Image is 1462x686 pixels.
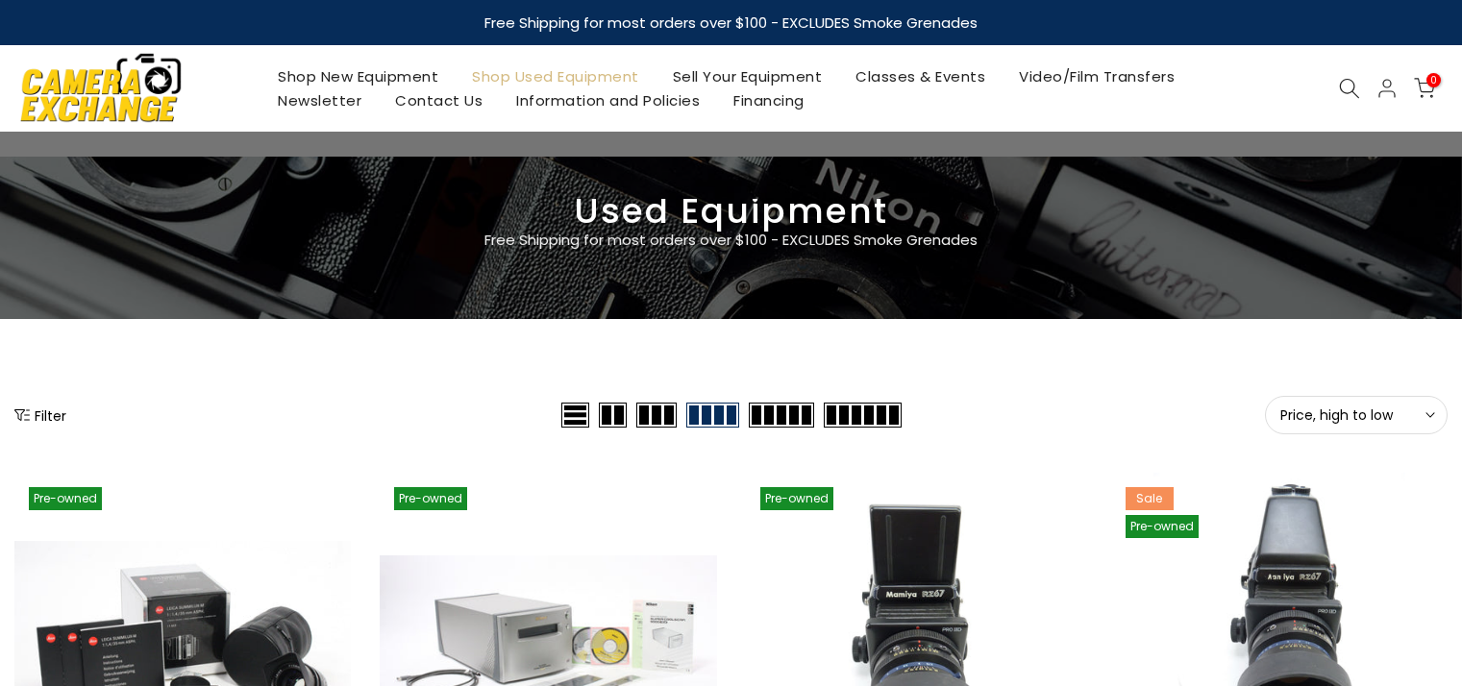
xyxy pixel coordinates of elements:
[1003,64,1192,88] a: Video/Film Transfers
[717,88,822,112] a: Financing
[500,88,717,112] a: Information and Policies
[14,405,66,425] button: Show filters
[656,64,839,88] a: Sell Your Equipment
[261,88,379,112] a: Newsletter
[261,64,456,88] a: Shop New Equipment
[484,12,978,33] strong: Free Shipping for most orders over $100 - EXCLUDES Smoke Grenades
[14,199,1448,224] h3: Used Equipment
[1280,406,1432,424] span: Price, high to low
[1414,78,1435,99] a: 0
[839,64,1003,88] a: Classes & Events
[1265,396,1448,434] button: Price, high to low
[379,88,500,112] a: Contact Us
[1426,73,1441,87] span: 0
[371,229,1092,252] p: Free Shipping for most orders over $100 - EXCLUDES Smoke Grenades
[456,64,657,88] a: Shop Used Equipment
